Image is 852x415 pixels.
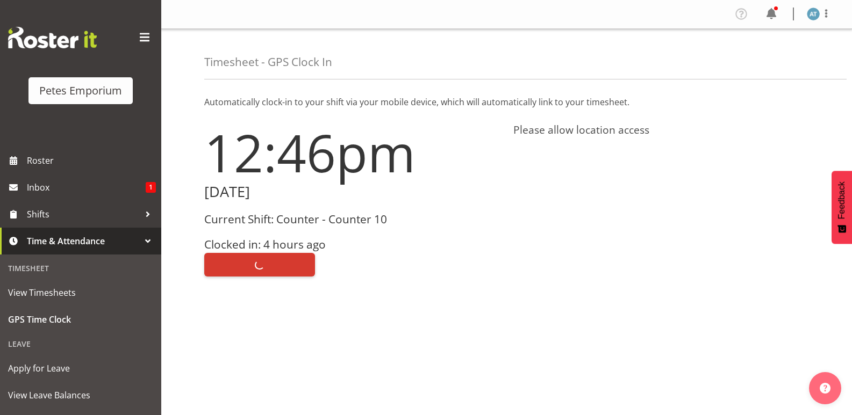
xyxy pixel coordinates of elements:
[837,181,847,219] span: Feedback
[204,213,500,225] h3: Current Shift: Counter - Counter 10
[807,8,820,20] img: alex-micheal-taniwha5364.jpg
[3,279,159,306] a: View Timesheets
[8,285,153,301] span: View Timesheets
[832,171,852,244] button: Feedback - Show survey
[204,184,500,200] h2: [DATE]
[27,179,146,195] span: Inbox
[3,306,159,333] a: GPS Time Clock
[8,311,153,327] span: GPS Time Clock
[3,355,159,382] a: Apply for Leave
[3,257,159,279] div: Timesheet
[3,333,159,355] div: Leave
[204,96,809,108] p: Automatically clock-in to your shift via your mobile device, which will automatically link to you...
[204,56,332,68] h4: Timesheet - GPS Clock In
[8,387,153,403] span: View Leave Balances
[204,123,500,181] h1: 12:46pm
[27,152,156,169] span: Roster
[39,83,122,99] div: Petes Emporium
[513,123,810,136] h4: Please allow location access
[8,27,97,48] img: Rosterit website logo
[8,360,153,376] span: Apply for Leave
[204,238,500,251] h3: Clocked in: 4 hours ago
[27,233,140,249] span: Time & Attendance
[3,382,159,409] a: View Leave Balances
[27,206,140,222] span: Shifts
[146,182,156,193] span: 1
[820,383,830,394] img: help-xxl-2.png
